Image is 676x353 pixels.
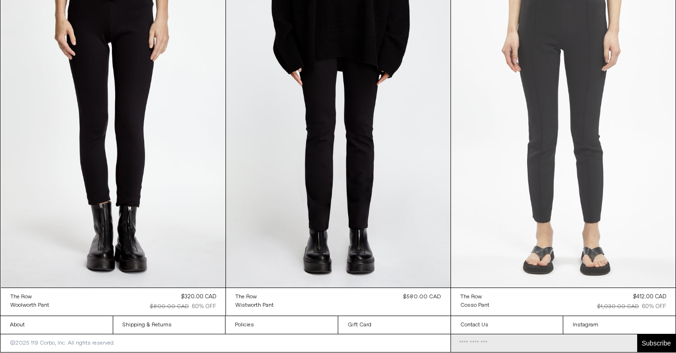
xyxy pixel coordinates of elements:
[460,293,489,301] a: The Row
[460,293,482,301] div: The Row
[192,303,216,311] div: 60% OFF
[181,293,216,301] div: $320.00 CAD
[235,302,274,310] div: Wistworth Pant
[403,293,441,301] div: $580.00 CAD
[633,293,666,301] div: $412.00 CAD
[10,293,49,301] a: The Row
[10,293,32,301] div: The Row
[451,334,637,352] input: Email Address
[0,316,113,334] a: About
[225,316,338,334] a: Policies
[338,316,451,334] a: Gift Card
[460,302,489,310] div: Cosso Pant
[563,316,676,334] a: Instagram
[642,303,666,311] div: 60% OFF
[10,302,49,310] div: Woolworth Pant
[10,301,49,310] a: Woolworth Pant
[637,334,676,352] button: Subscribe
[113,316,225,334] a: Shipping & Returns
[235,293,274,301] a: The Row
[235,293,257,301] div: The Row
[0,334,124,352] p: ©2025 119 Corbo, Inc. All rights reserved.
[150,303,189,311] div: $800.00 CAD
[597,303,639,311] div: $1,030.00 CAD
[235,301,274,310] a: Wistworth Pant
[451,316,563,334] a: Contact Us
[460,301,489,310] a: Cosso Pant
